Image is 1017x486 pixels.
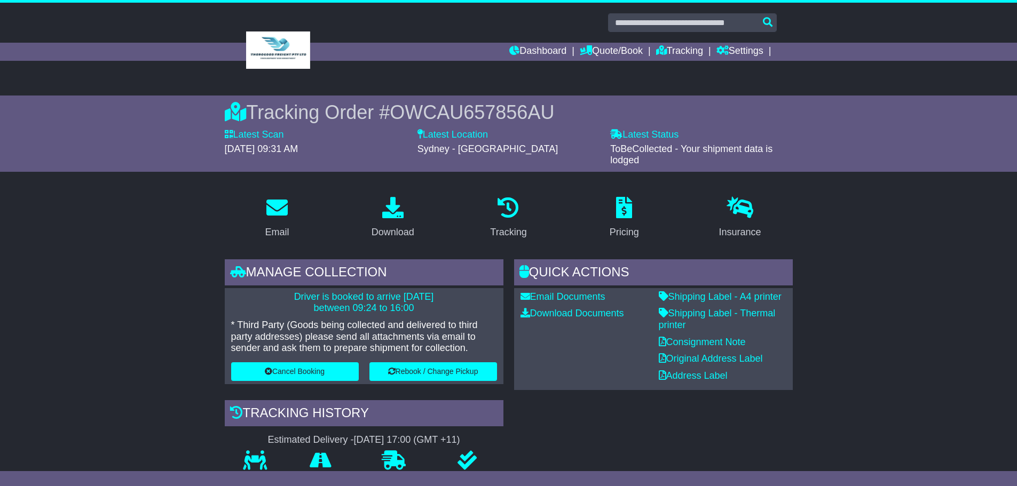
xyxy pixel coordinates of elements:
span: [DATE] 09:31 AM [225,144,298,154]
label: Latest Status [610,129,679,141]
a: Email Documents [521,291,605,302]
div: Manage collection [225,259,503,288]
div: [DATE] 17:00 (GMT +11) [354,434,460,446]
label: Latest Scan [225,129,284,141]
a: Email [258,193,296,243]
span: OWCAU657856AU [390,101,554,123]
button: Rebook / Change Pickup [369,362,497,381]
a: Address Label [659,370,728,381]
span: Sydney - [GEOGRAPHIC_DATA] [417,144,558,154]
div: Insurance [719,225,761,240]
a: Shipping Label - A4 printer [659,291,782,302]
a: Quote/Book [580,43,643,61]
a: Consignment Note [659,337,746,347]
a: Download [365,193,421,243]
div: Pricing [610,225,639,240]
div: Tracking Order # [225,101,793,124]
a: Original Address Label [659,353,763,364]
a: Dashboard [509,43,566,61]
a: Insurance [712,193,768,243]
div: Email [265,225,289,240]
label: Latest Location [417,129,488,141]
a: Tracking [656,43,703,61]
div: Estimated Delivery - [225,434,503,446]
a: Settings [716,43,763,61]
div: Quick Actions [514,259,793,288]
a: Tracking [483,193,533,243]
a: Pricing [603,193,646,243]
p: * Third Party (Goods being collected and delivered to third party addresses) please send all atta... [231,320,497,354]
div: Download [372,225,414,240]
div: Tracking history [225,400,503,429]
a: Shipping Label - Thermal printer [659,308,776,330]
p: Driver is booked to arrive [DATE] between 09:24 to 16:00 [231,291,497,314]
div: Tracking [490,225,526,240]
a: Download Documents [521,308,624,318]
span: ToBeCollected - Your shipment data is lodged [610,144,772,166]
button: Cancel Booking [231,362,359,381]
